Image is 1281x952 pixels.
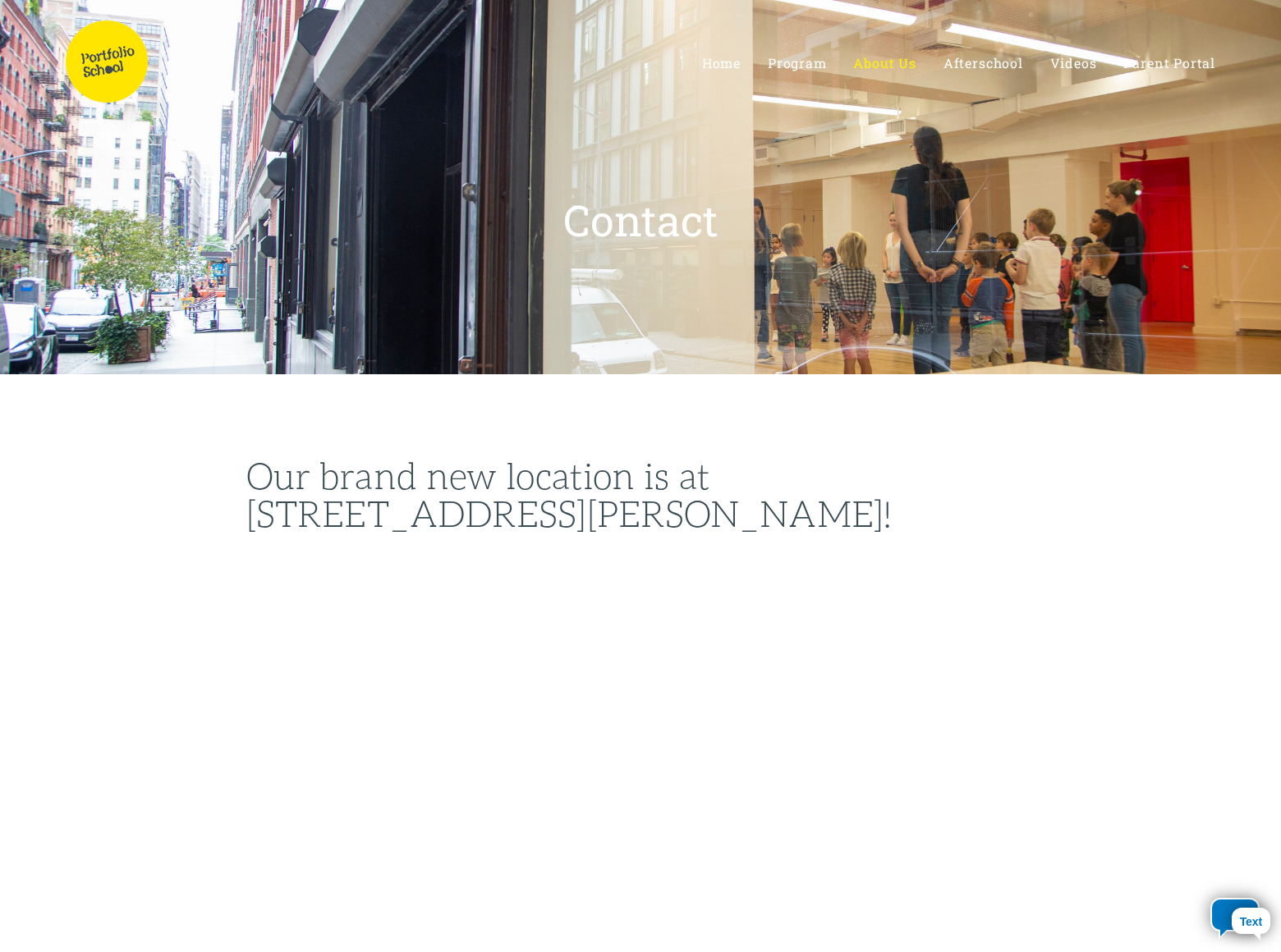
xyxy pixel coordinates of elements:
[1232,908,1270,934] div: Text
[768,54,827,71] span: Program
[702,55,741,71] a: Home
[853,54,916,71] span: About Us
[702,54,741,71] span: Home
[563,199,719,241] h1: Contact
[1123,54,1215,71] span: Parent Portal
[944,54,1023,71] span: Afterschool
[1050,55,1097,71] a: Videos
[246,456,1035,532] h1: Our brand new location is at [STREET_ADDRESS][PERSON_NAME]!
[66,21,148,103] img: Portfolio School
[1123,55,1215,71] a: Parent Portal
[1050,54,1097,71] span: Videos
[944,55,1023,71] a: Afterschool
